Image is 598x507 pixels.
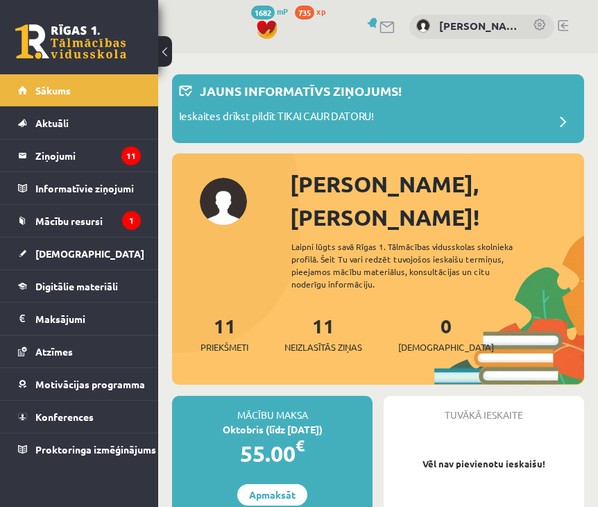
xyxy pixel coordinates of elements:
[172,437,373,470] div: 55.00
[35,215,103,227] span: Mācību resursi
[200,81,402,100] p: Jauns informatīvs ziņojums!
[251,6,275,19] span: 1682
[18,368,141,400] a: Motivācijas programma
[284,313,362,354] a: 11Neizlasītās ziņas
[291,240,538,290] div: Laipni lūgts savā Rīgas 1. Tālmācības vidusskolas skolnieka profilā. Šeit Tu vari redzēt tuvojošo...
[35,410,94,423] span: Konferences
[391,457,577,471] p: Vēl nav pievienotu ieskaišu!
[35,303,141,335] legend: Maksājumi
[18,335,141,367] a: Atzīmes
[18,205,141,237] a: Mācību resursi
[295,6,314,19] span: 735
[18,401,141,433] a: Konferences
[18,107,141,139] a: Aktuāli
[35,247,144,260] span: [DEMOGRAPHIC_DATA]
[18,140,141,172] a: Ziņojumi11
[122,211,141,230] i: 1
[416,19,430,33] img: Dmitrijs Fedičevs
[200,313,248,354] a: 11Priekšmeti
[316,6,325,17] span: xp
[296,435,305,456] span: €
[200,340,248,354] span: Priekšmeti
[398,340,494,354] span: [DEMOGRAPHIC_DATA]
[35,443,156,456] span: Proktoringa izmēģinājums
[172,396,373,422] div: Mācību maksa
[18,433,141,465] a: Proktoringa izmēģinājums
[179,81,577,136] a: Jauns informatīvs ziņojums! Ieskaites drīkst pildīt TIKAI CAUR DATORU!
[277,6,288,17] span: mP
[35,140,141,172] legend: Ziņojumi
[384,396,584,422] div: Tuvākā ieskaite
[284,340,362,354] span: Neizlasītās ziņas
[35,117,69,129] span: Aktuāli
[18,172,141,204] a: Informatīvie ziņojumi1
[35,280,118,292] span: Digitālie materiāli
[35,378,145,390] span: Motivācijas programma
[18,238,141,269] a: [DEMOGRAPHIC_DATA]
[35,345,73,358] span: Atzīmes
[18,270,141,302] a: Digitālie materiāli
[172,422,373,437] div: Oktobris (līdz [DATE])
[35,172,141,204] legend: Informatīvie ziņojumi
[290,167,584,234] div: [PERSON_NAME], [PERSON_NAME]!
[121,147,141,165] i: 11
[18,303,141,335] a: Maksājumi
[15,24,126,59] a: Rīgas 1. Tālmācības vidusskola
[398,313,494,354] a: 0[DEMOGRAPHIC_DATA]
[18,74,141,106] a: Sākums
[295,6,332,17] a: 735 xp
[237,484,307,506] a: Apmaksāt
[35,84,71,97] span: Sākums
[179,108,374,128] p: Ieskaites drīkst pildīt TIKAI CAUR DATORU!
[251,6,288,17] a: 1682 mP
[439,18,519,34] a: [PERSON_NAME]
